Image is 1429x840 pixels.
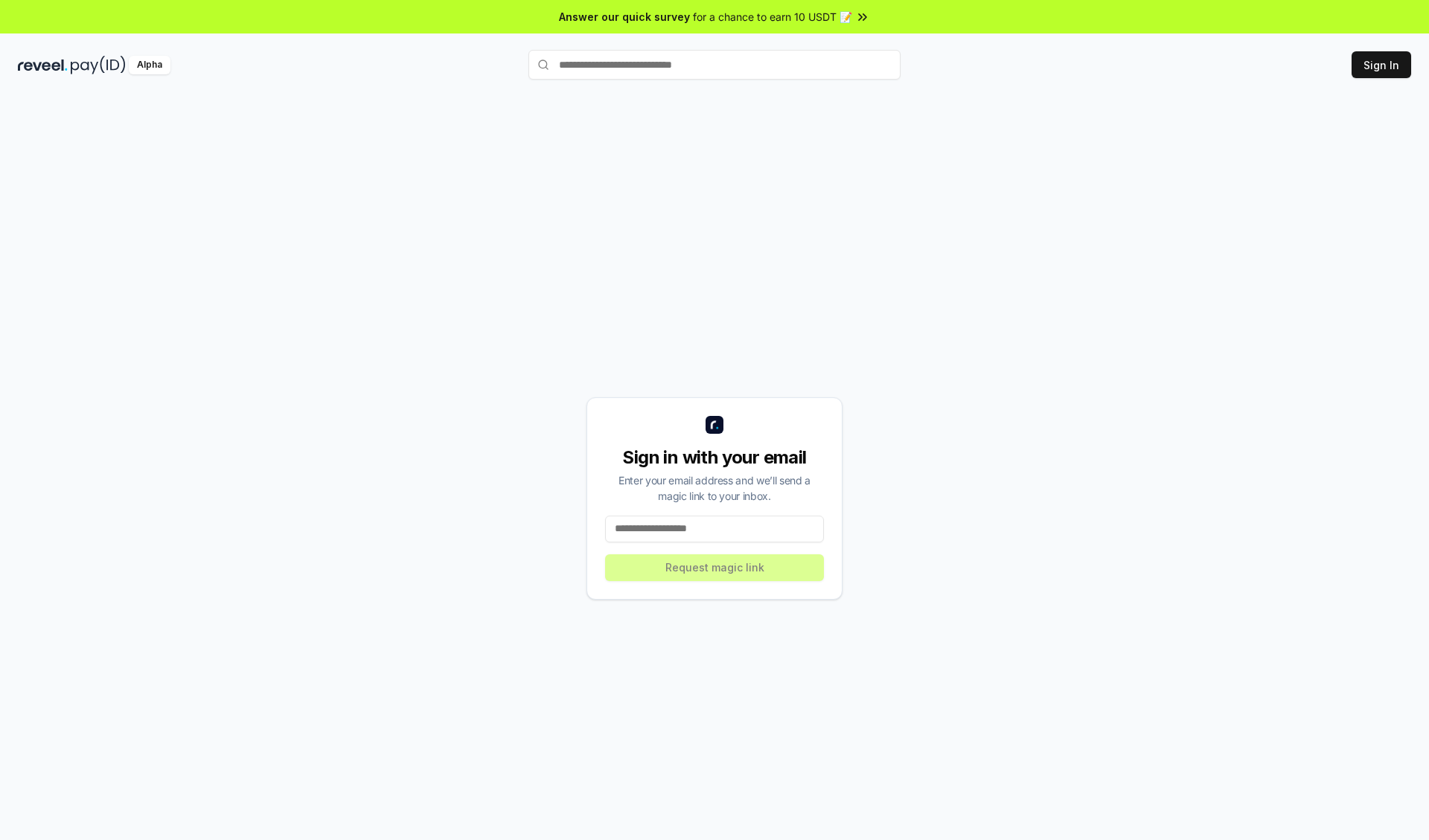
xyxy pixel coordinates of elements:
span: Answer our quick survey [559,9,690,25]
img: pay_id [71,56,126,74]
img: logo_small [706,416,723,434]
div: Enter your email address and we’ll send a magic link to your inbox. [605,472,824,504]
span: for a chance to earn 10 USDT 📝 [693,9,852,25]
div: Sign in with your email [605,446,824,469]
button: Sign In [1352,51,1411,78]
div: Alpha [129,56,170,74]
img: reveel_dark [18,56,68,74]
